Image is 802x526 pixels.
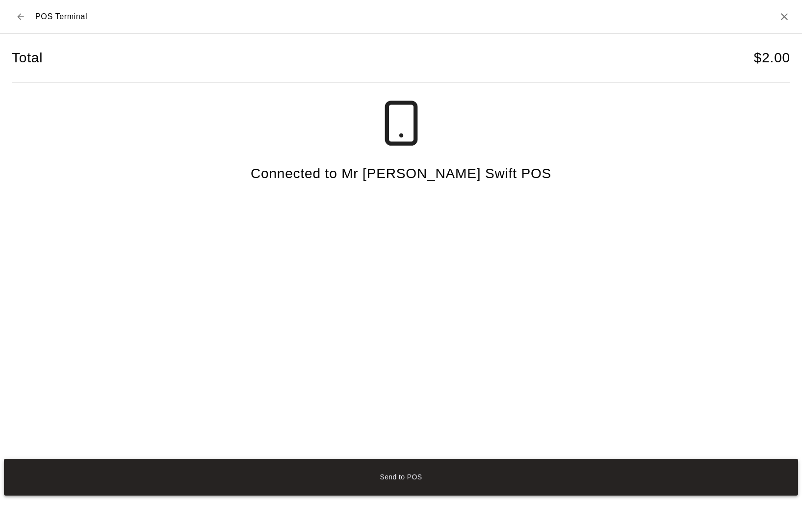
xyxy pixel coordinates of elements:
button: Send to POS [4,459,798,496]
button: Back to checkout [12,8,29,26]
button: Close [778,11,790,23]
h4: Total [12,50,43,67]
div: POS Terminal [12,8,87,26]
h4: $ 2.00 [754,50,790,67]
h4: Connected to Mr [PERSON_NAME] Swift POS [251,165,551,183]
